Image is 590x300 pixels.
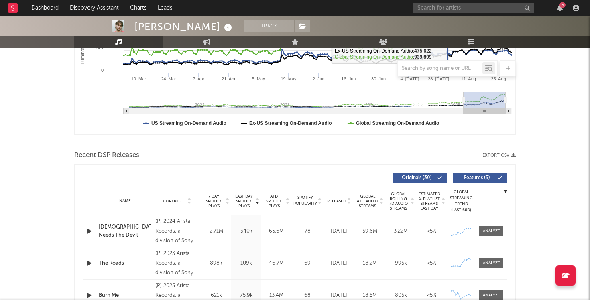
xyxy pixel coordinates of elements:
a: The Roads [99,259,151,267]
div: 18.2M [356,259,383,267]
span: Spotify Popularity [293,195,317,207]
div: 621k [203,292,229,300]
text: 30. Jun [371,76,386,81]
button: Track [244,20,294,32]
text: 11. Aug [461,76,476,81]
div: Global Streaming Trend (Last 60D) [449,189,473,213]
div: [DATE] [326,227,352,235]
text: Global Streaming On-Demand Audio [356,120,439,126]
text: 10. Mar [131,76,146,81]
div: 68 [293,292,321,300]
text: 21. Apr [222,76,236,81]
div: 898k [203,259,229,267]
span: Recent DSP Releases [74,151,139,160]
span: Features ( 5 ) [458,176,495,180]
text: 5. May [252,76,266,81]
div: 65.6M [263,227,289,235]
span: Global Rolling 7D Audio Streams [387,192,409,211]
div: 46.7M [263,259,289,267]
text: 7. Apr [193,76,204,81]
button: Features(5) [453,173,507,183]
span: ATD Spotify Plays [263,194,285,208]
span: Last Day Spotify Plays [233,194,254,208]
span: Released [327,199,346,204]
text: 28. [DATE] [428,76,449,81]
text: 500k [94,45,104,50]
span: Copyright [163,199,186,204]
div: Name [99,198,151,204]
span: Originals ( 30 ) [398,176,435,180]
div: 340k [233,227,259,235]
text: 24. Mar [161,76,176,81]
div: 2.71M [203,227,229,235]
div: 78 [293,227,321,235]
text: 16. Jun [341,76,356,81]
div: (P) 2023 Arista Records, a division of Sony Music Entertainment, under exclusive license from [PE... [155,249,199,278]
div: [DATE] [326,292,352,300]
text: 19. May [281,76,297,81]
div: <5% [418,292,445,300]
a: [DEMOGRAPHIC_DATA] Needs The Devil [99,223,151,239]
div: 805k [387,292,414,300]
span: Estimated % Playlist Streams Last Day [418,192,440,211]
span: Global ATD Audio Streams [356,194,378,208]
div: 109k [233,259,259,267]
div: 3.22M [387,227,414,235]
text: US Streaming On-Demand Audio [151,120,226,126]
div: 75.9k [233,292,259,300]
div: 69 [293,259,321,267]
div: [DATE] [326,259,352,267]
div: (P) 2024 Arista Records, a division of Sony Music Entertainment, under exclusive license from [PE... [155,217,199,246]
input: Search for artists [413,3,534,13]
button: Export CSV [482,153,516,158]
a: Burn Me [99,292,151,300]
div: 59.6M [356,227,383,235]
div: 6 [559,2,566,8]
div: 13.4M [263,292,289,300]
text: 2. Jun [313,76,325,81]
div: 995k [387,259,414,267]
text: 14. [DATE] [398,76,419,81]
span: 7 Day Spotify Plays [203,194,224,208]
text: Ex-US Streaming On-Demand Audio [249,120,332,126]
text: 25. Aug [491,76,506,81]
button: Originals(30) [393,173,447,183]
div: <5% [418,259,445,267]
div: 18.5M [356,292,383,300]
button: 6 [557,5,563,11]
div: [PERSON_NAME] [134,20,234,33]
div: <5% [418,227,445,235]
input: Search by song name or URL [398,65,482,72]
